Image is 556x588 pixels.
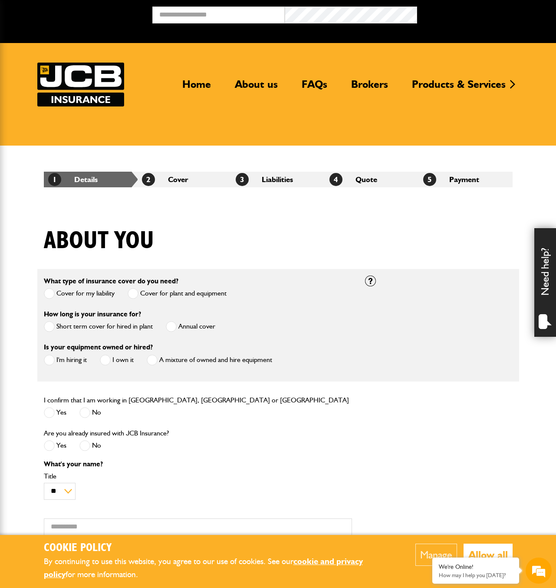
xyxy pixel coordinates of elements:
[44,556,363,580] a: cookie and privacy policy
[44,344,153,351] label: Is your equipment owned or hired?
[423,173,436,186] span: 5
[44,541,389,555] h2: Cookie Policy
[329,173,342,186] span: 4
[142,173,155,186] span: 2
[44,311,141,318] label: How long is your insurance for?
[44,172,138,187] li: Details
[44,355,87,365] label: I'm hiring it
[439,572,513,578] p: How may I help you today?
[79,440,101,451] label: No
[44,407,66,418] label: Yes
[405,78,512,98] a: Products & Services
[48,173,61,186] span: 1
[439,563,513,571] div: We're Online!
[417,7,549,20] button: Broker Login
[325,172,419,187] li: Quote
[44,226,154,256] h1: About you
[415,544,457,566] button: Manage
[100,355,134,365] label: I own it
[44,440,66,451] label: Yes
[44,288,115,299] label: Cover for my liability
[345,78,395,98] a: Brokers
[138,172,231,187] li: Cover
[231,172,325,187] li: Liabilities
[37,63,124,106] a: JCB Insurance Services
[44,430,169,437] label: Are you already insured with JCB Insurance?
[166,321,215,332] label: Annual cover
[128,288,227,299] label: Cover for plant and equipment
[147,355,272,365] label: A mixture of owned and hire equipment
[176,78,217,98] a: Home
[464,544,513,566] button: Allow all
[44,555,389,581] p: By continuing to use this website, you agree to our use of cookies. See our for more information.
[228,78,284,98] a: About us
[44,397,349,404] label: I confirm that I am working in [GEOGRAPHIC_DATA], [GEOGRAPHIC_DATA] or [GEOGRAPHIC_DATA]
[419,172,513,187] li: Payment
[534,228,556,337] div: Need help?
[44,461,352,468] p: What's your name?
[44,473,352,480] label: Title
[37,63,124,106] img: JCB Insurance Services logo
[44,278,178,285] label: What type of insurance cover do you need?
[44,321,153,332] label: Short term cover for hired in plant
[236,173,249,186] span: 3
[295,78,334,98] a: FAQs
[79,407,101,418] label: No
